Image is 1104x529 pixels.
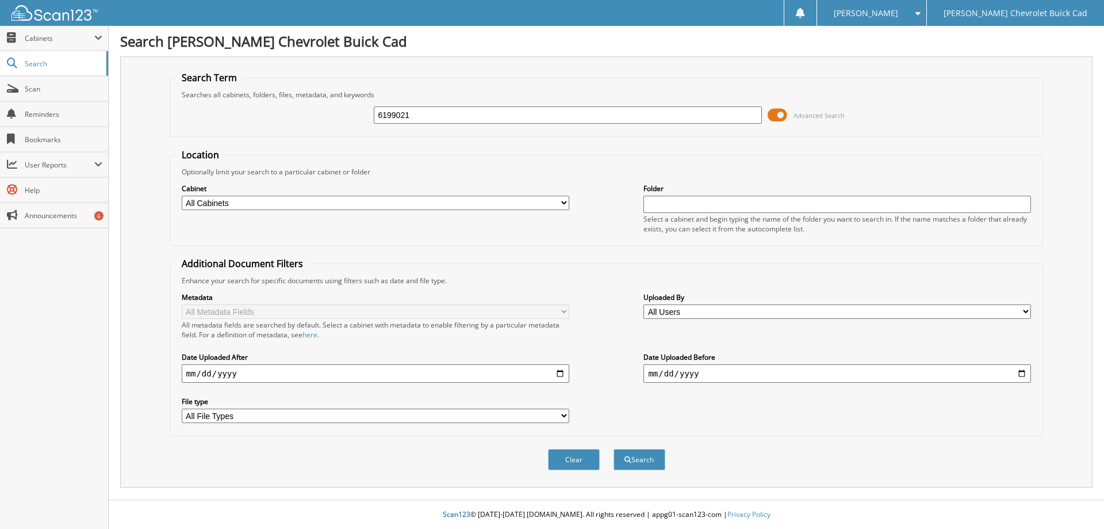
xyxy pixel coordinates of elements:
legend: Additional Document Filters [176,257,309,270]
label: Folder [643,184,1031,193]
label: Date Uploaded Before [643,352,1031,362]
label: Date Uploaded After [182,352,569,362]
span: Announcements [25,211,102,220]
label: Uploaded By [643,292,1031,302]
div: Enhance your search for specific documents using filters such as date and file type. [176,276,1037,286]
span: Bookmarks [25,135,102,144]
div: Searches all cabinets, folders, files, metadata, and keywords [176,90,1037,100]
div: All metadata fields are searched by default. Select a cabinet with metadata to enable filtering b... [182,320,569,340]
button: Search [614,449,665,470]
span: [PERSON_NAME] Chevrolet Buick Cad [944,10,1087,17]
span: Help [25,185,102,195]
span: Advanced Search [793,111,845,120]
span: Cabinets [25,33,94,43]
span: [PERSON_NAME] [834,10,898,17]
span: Reminders [25,109,102,119]
label: Cabinet [182,184,569,193]
div: 6 [94,211,103,220]
a: Privacy Policy [727,509,770,519]
label: Metadata [182,292,569,302]
button: Clear [548,449,600,470]
div: © [DATE]-[DATE] [DOMAIN_NAME]. All rights reserved | appg01-scan123-com | [109,501,1104,529]
input: start [182,364,569,383]
span: Search [25,59,101,68]
legend: Location [176,149,225,161]
span: User Reports [25,160,94,170]
div: Select a cabinet and begin typing the name of the folder you want to search in. If the name match... [643,214,1031,234]
span: Scan [25,84,102,94]
label: File type [182,397,569,406]
iframe: Chat Widget [1046,474,1104,529]
span: Scan123 [443,509,470,519]
input: end [643,364,1031,383]
img: scan123-logo-white.svg [11,5,98,21]
legend: Search Term [176,71,243,84]
div: Optionally limit your search to a particular cabinet or folder [176,167,1037,177]
h1: Search [PERSON_NAME] Chevrolet Buick Cad [120,32,1092,51]
a: here [302,330,317,340]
